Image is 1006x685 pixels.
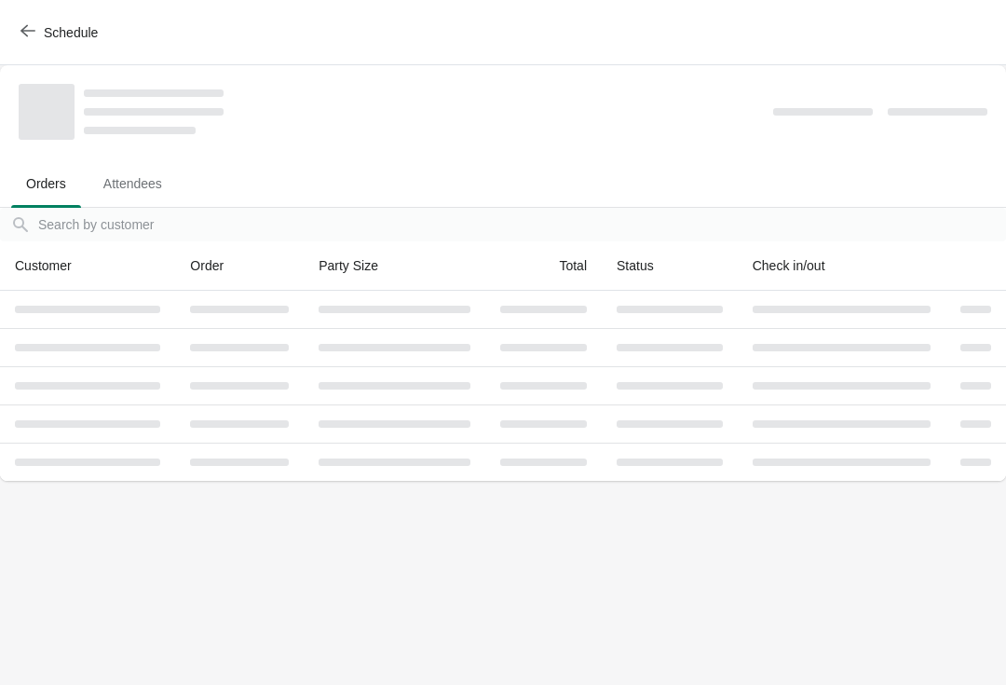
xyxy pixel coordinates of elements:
[9,16,113,49] button: Schedule
[44,25,98,40] span: Schedule
[88,167,177,200] span: Attendees
[11,167,81,200] span: Orders
[37,208,1006,241] input: Search by customer
[175,241,304,291] th: Order
[738,241,945,291] th: Check in/out
[602,241,738,291] th: Status
[304,241,485,291] th: Party Size
[485,241,602,291] th: Total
